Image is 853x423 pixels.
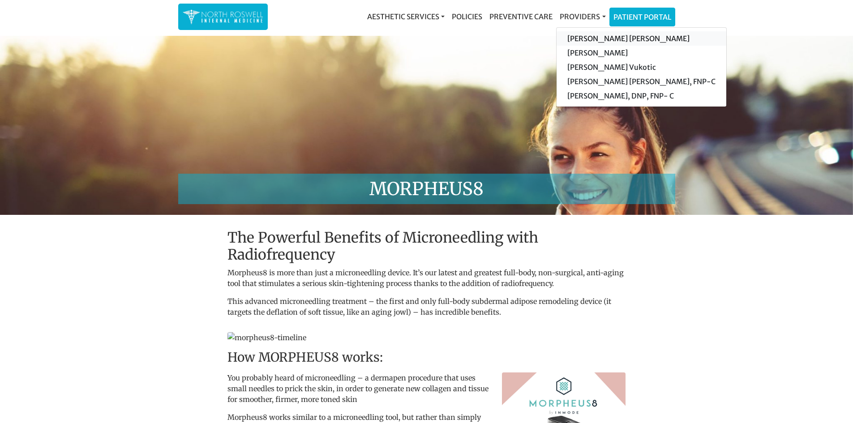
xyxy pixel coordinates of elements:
[183,8,263,26] img: North Roswell Internal Medicine
[227,332,306,343] img: morpheus8-timeline
[448,8,486,26] a: Policies
[227,229,626,264] h2: The Powerful Benefits of Microneedling with Radiofrequency
[557,31,726,46] a: [PERSON_NAME] [PERSON_NAME]
[557,74,726,89] a: [PERSON_NAME] [PERSON_NAME], FNP-C
[364,8,448,26] a: Aesthetic Services
[227,350,626,365] h3: How MORPHEUS8 works:
[557,46,726,60] a: [PERSON_NAME]
[227,372,489,405] p: You probably heard of microneedling – a dermapen procedure that uses small needles to prick the s...
[557,89,726,103] a: [PERSON_NAME], DNP, FNP- C
[556,8,609,26] a: Providers
[486,8,556,26] a: Preventive Care
[178,174,675,204] h1: MORPHEUS8
[227,296,626,317] p: This advanced microneedling treatment – the first and only full-body subdermal adipose remodeling...
[557,60,726,74] a: [PERSON_NAME] Vukotic
[610,8,675,26] a: Patient Portal
[227,267,626,289] p: Morpheus8 is more than just a microneedling device. It’s our latest and greatest full-body, non-s...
